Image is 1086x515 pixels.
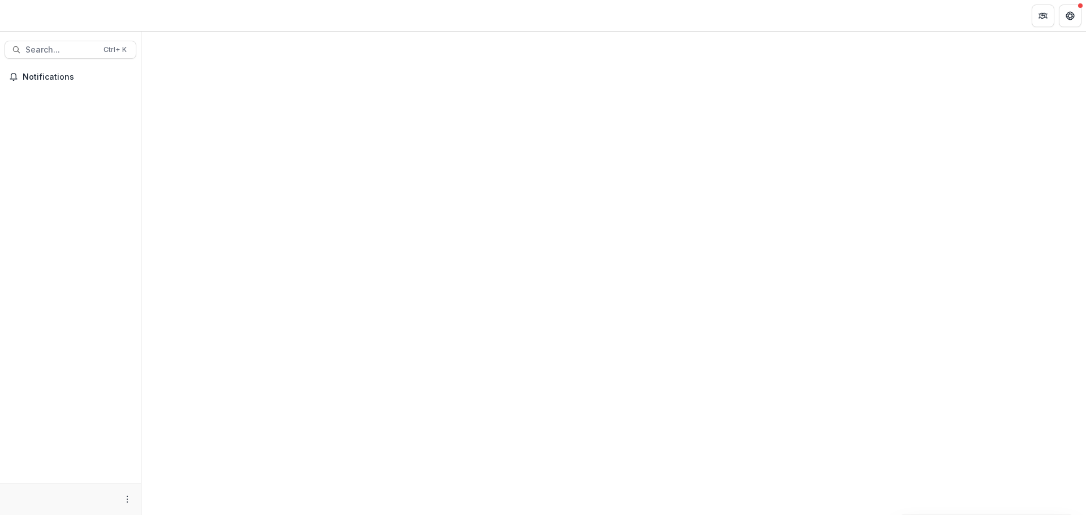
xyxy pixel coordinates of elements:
[1059,5,1081,27] button: Get Help
[25,45,97,55] span: Search...
[5,41,136,59] button: Search...
[23,72,132,82] span: Notifications
[120,492,134,506] button: More
[101,44,129,56] div: Ctrl + K
[146,7,194,24] nav: breadcrumb
[5,68,136,86] button: Notifications
[1032,5,1054,27] button: Partners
